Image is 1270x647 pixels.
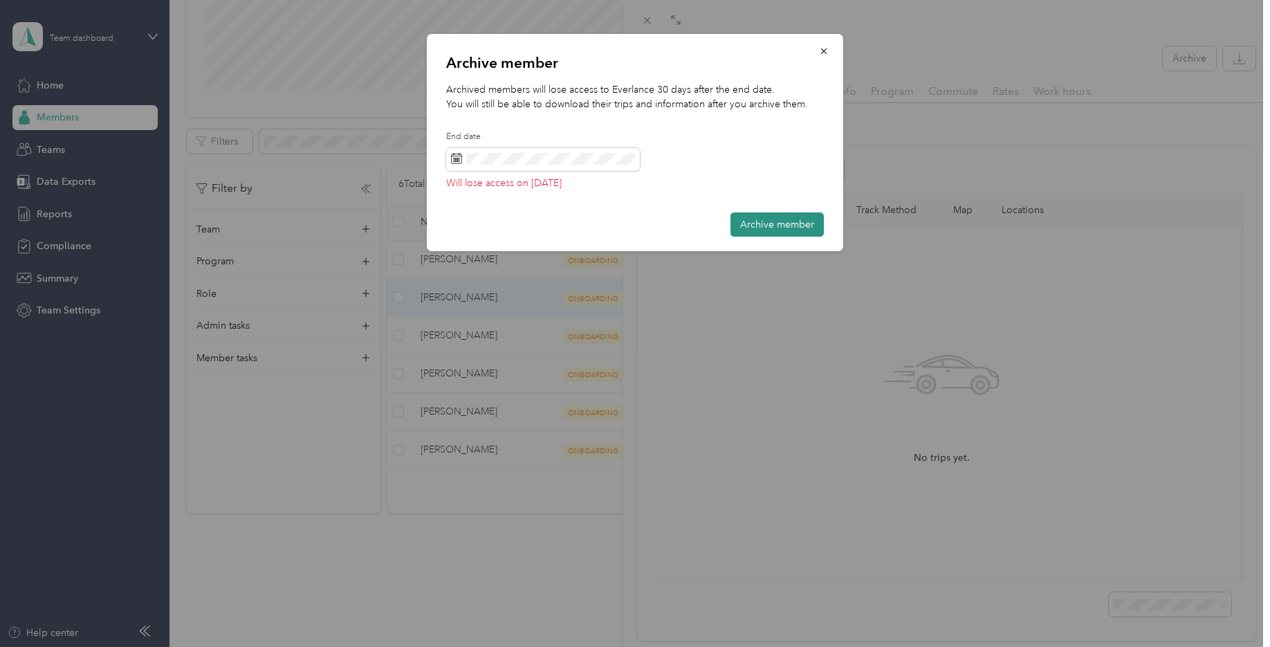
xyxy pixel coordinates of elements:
[1193,569,1270,647] iframe: Everlance-gr Chat Button Frame
[730,212,824,237] button: Archive member
[446,97,824,111] p: You will still be able to download their trips and information after you archive them.
[446,82,824,97] p: Archived members will lose access to Everlance 30 days after the end date.
[446,53,824,73] p: Archive member
[446,179,640,188] p: Will lose access on [DATE]
[446,131,640,143] label: End date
